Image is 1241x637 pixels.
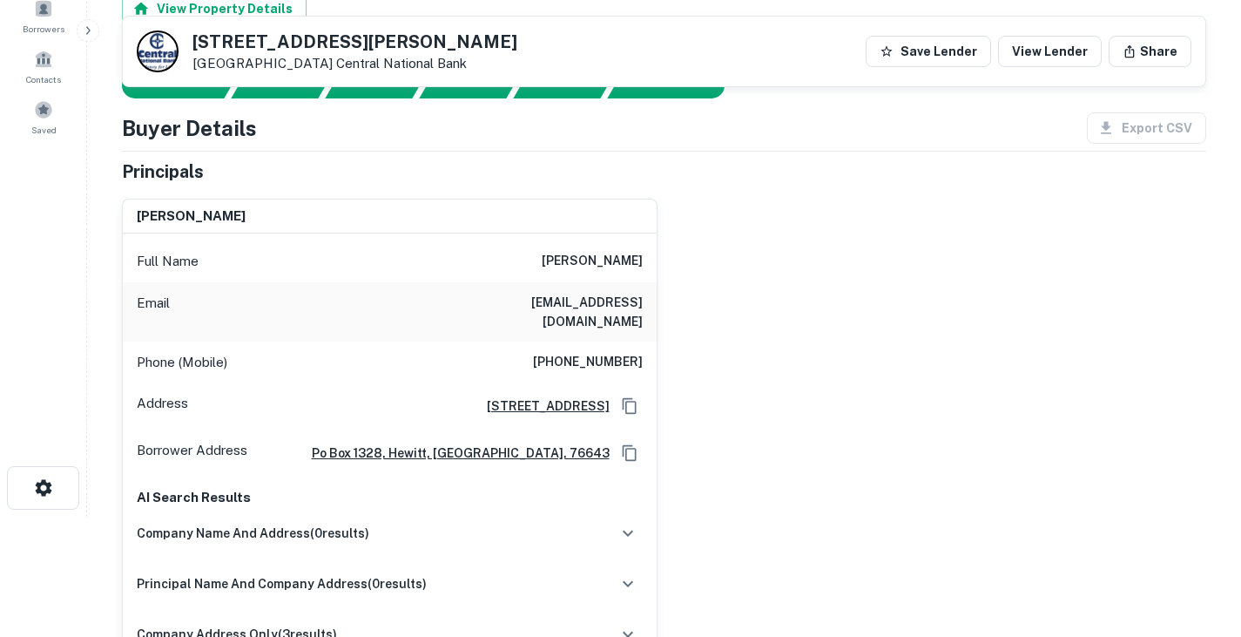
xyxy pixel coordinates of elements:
span: Contacts [26,72,61,86]
h5: Principals [122,159,204,185]
button: Copy Address [617,393,643,419]
p: Full Name [137,251,199,272]
a: Central National Bank [336,56,467,71]
h6: company name and address ( 0 results) [137,524,369,543]
a: [STREET_ADDRESS] [473,396,610,416]
a: Contacts [5,43,82,90]
div: Principals found, still searching for contact information. This may take time... [513,72,615,98]
p: AI Search Results [137,487,643,508]
h4: Buyer Details [122,112,257,144]
button: Share [1109,36,1191,67]
h6: [PERSON_NAME] [542,251,643,272]
h6: principal name and company address ( 0 results) [137,574,427,593]
p: [GEOGRAPHIC_DATA] [192,56,517,71]
h6: [PHONE_NUMBER] [533,352,643,373]
iframe: Chat Widget [1154,498,1241,581]
div: Principals found, AI now looking for contact information... [419,72,521,98]
h6: [PERSON_NAME] [137,207,246,227]
p: Email [137,293,170,331]
p: Borrower Address [137,440,247,466]
div: Sending borrower request to AI... [101,72,232,98]
div: AI fulfillment process complete. [608,72,745,98]
button: Save Lender [866,36,991,67]
p: Phone (Mobile) [137,352,227,373]
h5: [STREET_ADDRESS][PERSON_NAME] [192,33,517,51]
h6: [EMAIL_ADDRESS][DOMAIN_NAME] [434,293,643,331]
div: Documents found, AI parsing details... [325,72,427,98]
span: Borrowers [23,22,64,36]
a: po box 1328, hewitt, [GEOGRAPHIC_DATA], 76643 [298,444,610,463]
p: Address [137,393,188,419]
a: View Lender [998,36,1102,67]
span: Saved [31,123,57,137]
div: Your request is received and processing... [231,72,333,98]
a: Saved [5,93,82,140]
button: Copy Address [617,440,643,466]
